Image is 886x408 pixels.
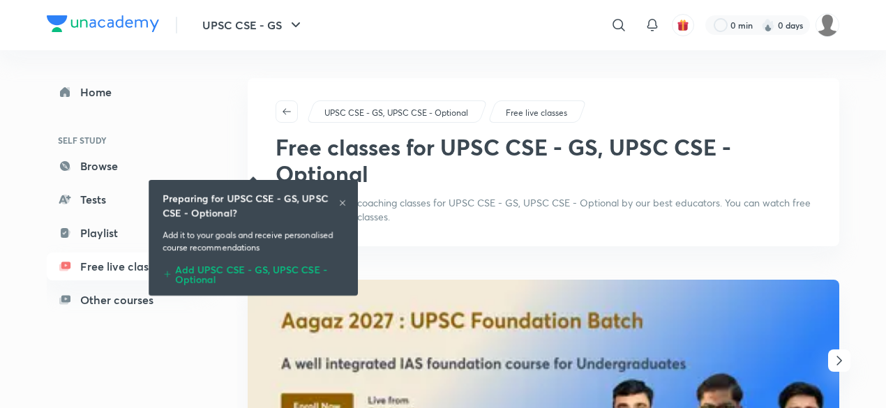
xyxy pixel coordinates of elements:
button: avatar [672,14,694,36]
img: Mini [816,13,839,37]
img: avatar [677,19,689,31]
img: Company Logo [47,15,159,32]
a: Home [47,78,209,106]
p: Free live classes [506,107,567,119]
button: UPSC CSE - GS [194,11,313,39]
div: Add UPSC CSE - GS, UPSC CSE - Optional [163,259,344,285]
a: Browse [47,152,209,180]
h6: Preparing for UPSC CSE - GS, UPSC CSE - Optional? [163,191,338,220]
a: Free live classes [47,252,209,280]
a: Free live classes [504,107,570,119]
h6: SELF STUDY [47,128,209,152]
img: streak [761,18,775,32]
a: UPSC CSE - GS, UPSC CSE - Optional [322,107,471,119]
p: UPSC CSE - GS, UPSC CSE - Optional [324,107,468,119]
a: Other courses [47,286,209,314]
h1: Free classes for UPSC CSE - GS, UPSC CSE - Optional [276,134,811,188]
p: Watch free online coaching classes for UPSC CSE - GS, UPSC CSE - Optional by our best educators. ... [276,196,811,224]
p: Add it to your goals and receive personalised course recommendations [163,229,344,254]
a: Company Logo [47,15,159,36]
a: Tests [47,186,209,213]
a: Playlist [47,219,209,247]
